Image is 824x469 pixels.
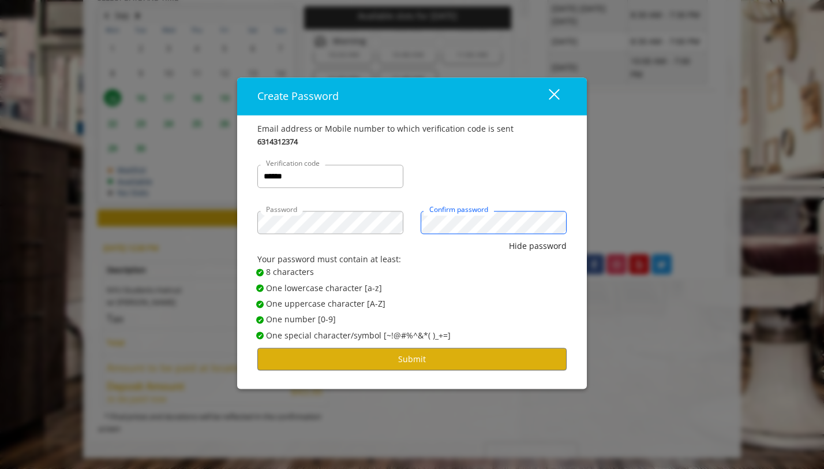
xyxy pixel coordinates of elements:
span: ✔ [258,284,263,293]
span: ✔ [258,268,263,277]
div: Your password must contain at least: [257,253,567,266]
button: Submit [257,348,567,371]
span: One lowercase character [a-z] [266,282,382,295]
span: Create Password [257,90,339,103]
span: ✔ [258,300,263,309]
span: One uppercase character [A-Z] [266,297,385,310]
button: close dialog [527,84,567,108]
div: close dialog [535,88,559,105]
label: Password [260,204,303,215]
label: Confirm password [424,204,494,215]
span: ✔ [258,315,263,325]
button: Hide password [509,240,567,253]
input: Verification code [257,165,403,188]
span: 8 characters [266,266,314,279]
input: Confirm password [421,211,567,234]
span: ✔ [258,331,263,340]
span: One number [0-9] [266,314,336,326]
div: Email address or Mobile number to which verification code is sent [257,123,567,136]
b: 6314312374 [257,136,298,148]
span: One special character/symbol [~!@#%^&*( )_+=] [266,329,451,342]
input: Password [257,211,403,234]
label: Verification code [260,158,325,169]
